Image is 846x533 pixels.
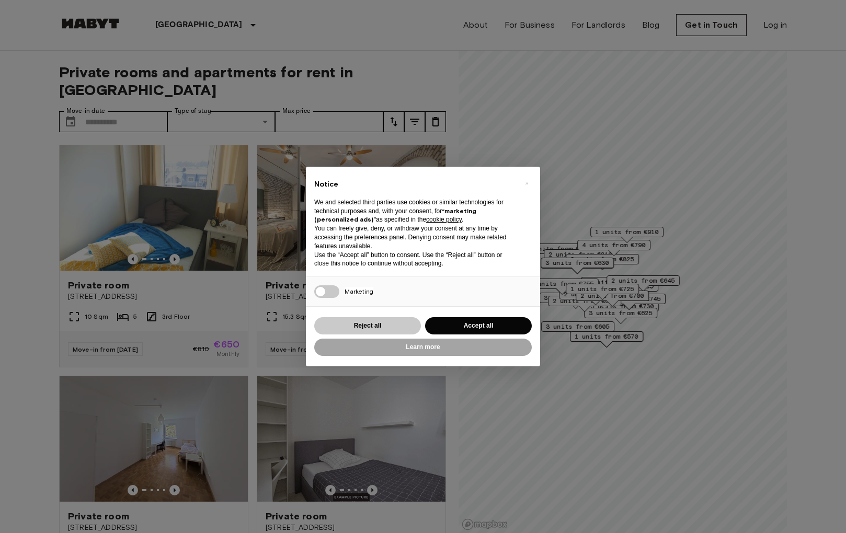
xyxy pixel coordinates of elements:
[518,175,535,192] button: Close this notice
[314,317,421,334] button: Reject all
[314,207,476,224] strong: “marketing (personalized ads)”
[425,317,532,334] button: Accept all
[525,177,529,190] span: ×
[314,198,515,224] p: We and selected third parties use cookies or similar technologies for technical purposes and, wit...
[314,224,515,250] p: You can freely give, deny, or withdraw your consent at any time by accessing the preferences pane...
[345,287,373,295] span: Marketing
[314,251,515,269] p: Use the “Accept all” button to consent. Use the “Reject all” button or close this notice to conti...
[314,339,532,356] button: Learn more
[314,179,515,190] h2: Notice
[426,216,462,223] a: cookie policy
